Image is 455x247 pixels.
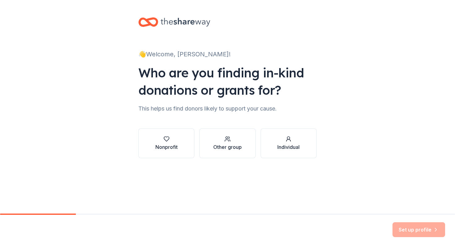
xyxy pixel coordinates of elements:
div: Other group [213,143,242,151]
div: 👋 Welcome, [PERSON_NAME]! [138,49,317,59]
div: Nonprofit [155,143,178,151]
button: Nonprofit [138,128,194,158]
button: Other group [199,128,255,158]
div: Who are you finding in-kind donations or grants for? [138,64,317,99]
div: This helps us find donors likely to support your cause. [138,104,317,114]
div: Individual [277,143,300,151]
button: Individual [261,128,317,158]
